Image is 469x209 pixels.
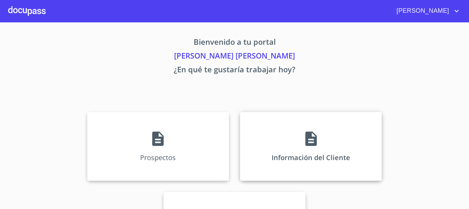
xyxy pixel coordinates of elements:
p: Bienvenido a tu portal [23,36,446,50]
span: [PERSON_NAME] [391,6,453,17]
p: [PERSON_NAME] [PERSON_NAME] [23,50,446,64]
p: ¿En qué te gustaría trabajar hoy? [23,64,446,77]
p: Prospectos [140,153,176,162]
button: account of current user [391,6,461,17]
p: Información del Cliente [272,153,350,162]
